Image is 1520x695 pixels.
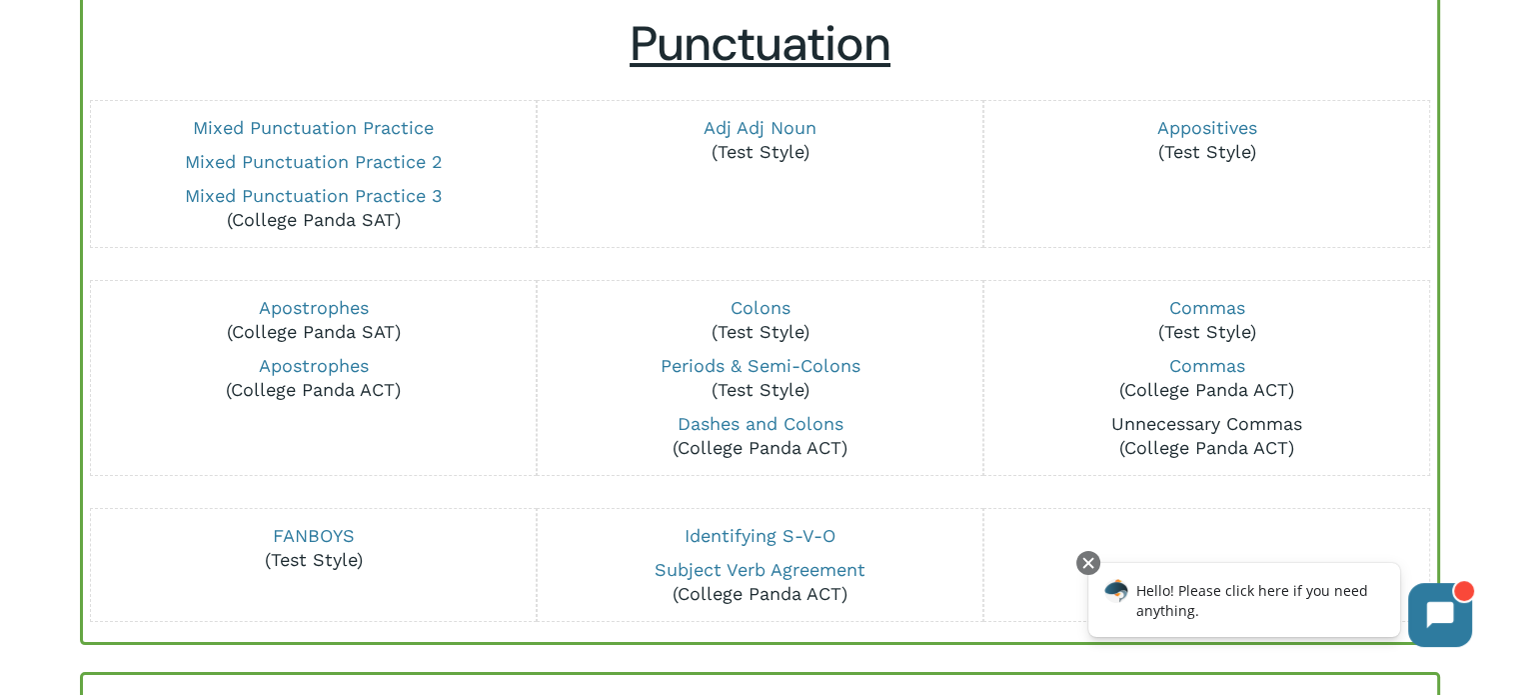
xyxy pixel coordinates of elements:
a: Mixed Punctuation Practice 3 [185,185,443,206]
p: (Test Style) [997,116,1415,164]
p: (Test Style) [105,524,523,572]
a: Mixed Punctuation Practice 2 [185,151,443,172]
p: (Test Style) [551,116,968,164]
p: (College Panda ACT) [105,354,523,402]
p: (College Panda ACT) [997,412,1415,460]
p: (College Panda ACT) [551,412,968,460]
p: (College Panda ACT) [551,558,968,606]
p: (Test Style) [551,354,968,402]
a: Commas [1168,297,1244,318]
a: Appositives [1156,117,1256,138]
p: (Test Style) [997,296,1415,344]
a: Apostrophes [259,355,369,376]
p: (College Panda ACT) [997,354,1415,402]
a: FANBOYS [273,525,355,546]
a: Periods & Semi-Colons [660,355,859,376]
p: (Test Style) [551,296,968,344]
a: Dashes and Colons [677,413,842,434]
a: Commas [1168,355,1244,376]
a: Mixed Punctuation Practice [193,117,434,138]
u: Punctuation [630,12,890,75]
p: (College Panda SAT) [105,184,523,232]
a: Subject Verb Agreement [655,559,865,580]
a: Identifying S-V-O [685,525,835,546]
a: Unnecessary Commas [1111,413,1302,434]
a: Apostrophes [259,297,369,318]
iframe: Chatbot [1067,547,1492,667]
p: (College Panda SAT) [105,296,523,344]
a: Colons [730,297,789,318]
a: Adj Adj Noun [704,117,816,138]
